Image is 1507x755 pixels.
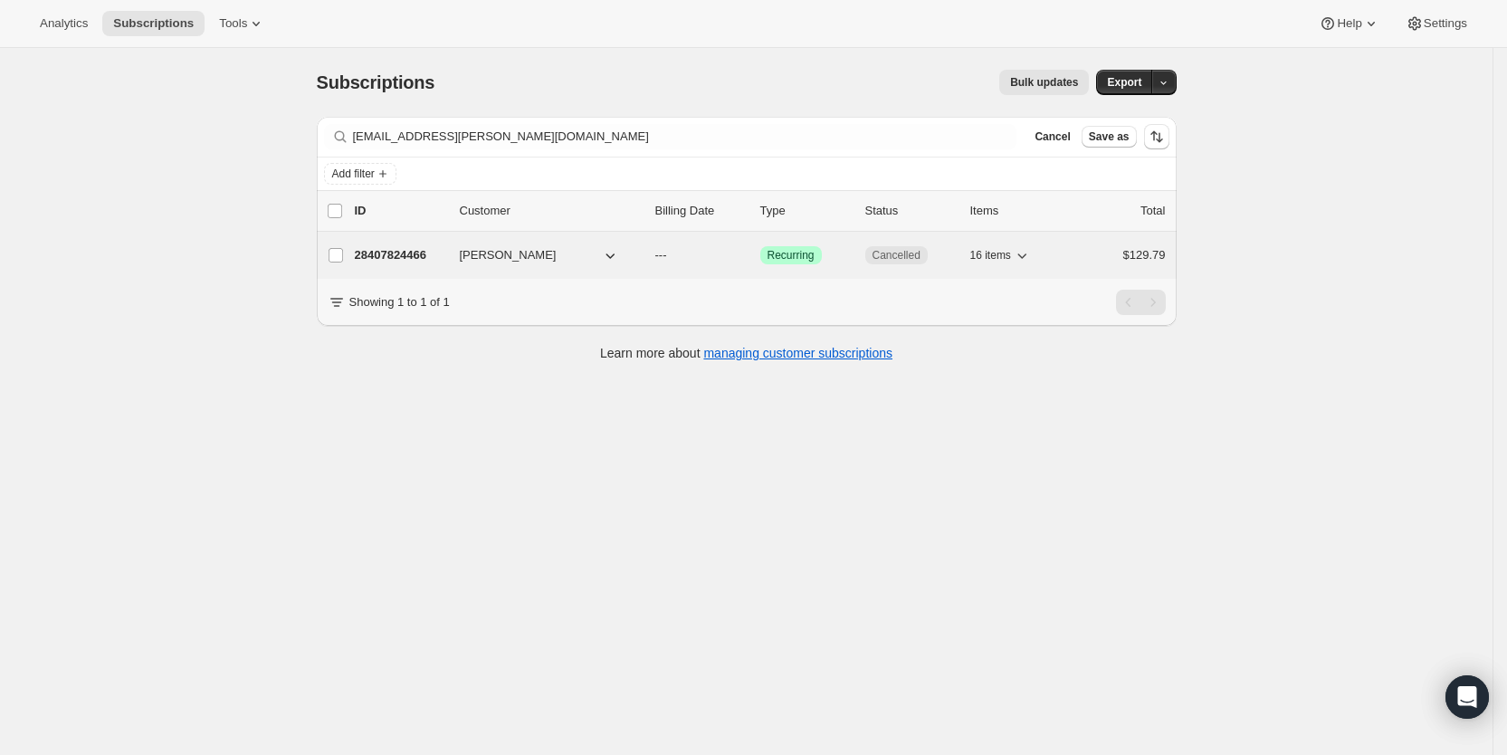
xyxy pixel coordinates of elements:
button: Help [1308,11,1390,36]
input: Filter subscribers [353,124,1017,149]
span: Settings [1424,16,1467,31]
div: IDCustomerBilling DateTypeStatusItemsTotal [355,202,1166,220]
button: Save as [1082,126,1137,148]
button: Add filter [324,163,396,185]
nav: Pagination [1116,290,1166,315]
p: Billing Date [655,202,746,220]
button: Subscriptions [102,11,205,36]
button: Settings [1395,11,1478,36]
button: Analytics [29,11,99,36]
a: managing customer subscriptions [703,346,892,360]
div: Items [970,202,1061,220]
p: 28407824466 [355,246,445,264]
span: Subscriptions [317,72,435,92]
p: Learn more about [600,344,892,362]
span: Cancel [1035,129,1070,144]
span: Tools [219,16,247,31]
span: Add filter [332,167,375,181]
span: Subscriptions [113,16,194,31]
button: Cancel [1027,126,1077,148]
button: 16 items [970,243,1031,268]
p: Status [865,202,956,220]
span: --- [655,248,667,262]
button: Sort the results [1144,124,1169,149]
span: 16 items [970,248,1011,263]
span: Save as [1089,129,1130,144]
p: ID [355,202,445,220]
p: Customer [460,202,641,220]
span: Bulk updates [1010,75,1078,90]
span: Export [1107,75,1141,90]
button: [PERSON_NAME] [449,241,630,270]
span: Recurring [768,248,815,263]
div: Open Intercom Messenger [1445,675,1489,719]
div: 28407824466[PERSON_NAME]---SuccessRecurringCancelled16 items$129.79 [355,243,1166,268]
div: Type [760,202,851,220]
button: Bulk updates [999,70,1089,95]
span: [PERSON_NAME] [460,246,557,264]
p: Showing 1 to 1 of 1 [349,293,450,311]
p: Total [1140,202,1165,220]
span: $129.79 [1123,248,1166,262]
span: Cancelled [873,248,920,263]
button: Tools [208,11,276,36]
button: Export [1096,70,1152,95]
span: Help [1337,16,1361,31]
span: Analytics [40,16,88,31]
